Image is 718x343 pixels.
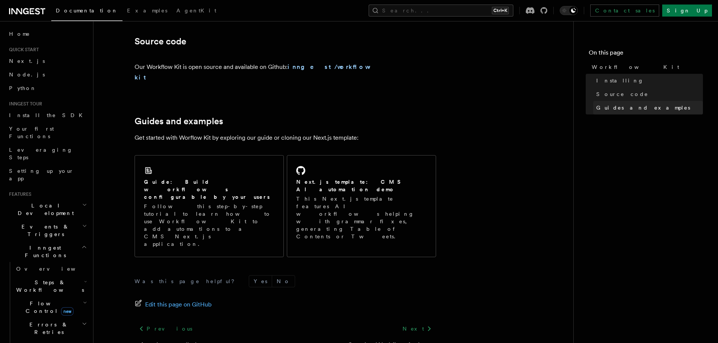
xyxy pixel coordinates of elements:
[9,72,45,78] span: Node.js
[662,5,712,17] a: Sign Up
[135,36,186,47] a: Source code
[593,74,703,87] a: Installing
[287,155,436,257] a: Next.js template: CMS AI automation demoThis Next.js template features AI workflows helping with ...
[9,112,87,118] span: Install the SDK
[9,126,54,139] span: Your first Functions
[6,108,89,122] a: Install the SDK
[61,307,73,316] span: new
[590,5,659,17] a: Contact sales
[6,81,89,95] a: Python
[589,60,703,74] a: Workflow Kit
[589,48,703,60] h4: On this page
[6,101,42,107] span: Inngest tour
[13,279,84,294] span: Steps & Workflows
[596,104,690,111] span: Guides and examples
[9,85,37,91] span: Python
[593,87,703,101] a: Source code
[369,5,513,17] button: Search...Ctrl+K
[592,63,679,71] span: Workflow Kit
[398,322,436,335] a: Next
[6,220,89,241] button: Events & Triggers
[16,266,94,272] span: Overview
[296,195,427,240] p: This Next.js template features AI workflows helping with grammar fixes, generating Table of Conte...
[296,178,427,193] h2: Next.js template: CMS AI automation demo
[9,168,74,181] span: Setting up your app
[135,277,240,285] p: Was this page helpful?
[492,7,509,14] kbd: Ctrl+K
[172,2,221,20] a: AgentKit
[6,47,39,53] span: Quick start
[13,300,83,315] span: Flow Control
[56,8,118,14] span: Documentation
[6,223,82,238] span: Events & Triggers
[51,2,122,21] a: Documentation
[144,203,274,248] p: Follow this step-by-step tutorial to learn how to use Workflow Kit to add automations to a CMS Ne...
[6,244,81,259] span: Inngest Functions
[596,90,648,98] span: Source code
[135,299,212,310] a: Edit this page on GitHub
[135,62,377,83] p: Our Workflow Kit is open source and available on Github:
[596,77,644,84] span: Installing
[13,276,89,297] button: Steps & Workflows
[272,276,295,287] button: No
[6,143,89,164] a: Leveraging Steps
[380,69,436,76] iframe: GitHub
[135,116,223,127] a: Guides and examples
[122,2,172,20] a: Examples
[176,8,216,14] span: AgentKit
[9,58,45,64] span: Next.js
[6,68,89,81] a: Node.js
[13,318,89,339] button: Errors & Retries
[6,27,89,41] a: Home
[593,101,703,114] a: Guides and examples
[6,191,31,197] span: Features
[13,262,89,276] a: Overview
[249,276,272,287] button: Yes
[13,297,89,318] button: Flow Controlnew
[135,133,436,143] p: Get started with Worflow Kit by exploring our guide or cloning our Next.js template:
[144,178,274,201] h2: Guide: Build workflows configurable by your users
[560,6,578,15] button: Toggle dark mode
[6,202,82,217] span: Local Development
[6,54,89,68] a: Next.js
[135,155,284,257] a: Guide: Build workflows configurable by your usersFollow this step-by-step tutorial to learn how t...
[145,299,212,310] span: Edit this page on GitHub
[127,8,167,14] span: Examples
[6,122,89,143] a: Your first Functions
[6,241,89,262] button: Inngest Functions
[13,321,82,336] span: Errors & Retries
[6,164,89,185] a: Setting up your app
[135,322,197,335] a: Previous
[9,30,30,38] span: Home
[9,147,73,160] span: Leveraging Steps
[6,199,89,220] button: Local Development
